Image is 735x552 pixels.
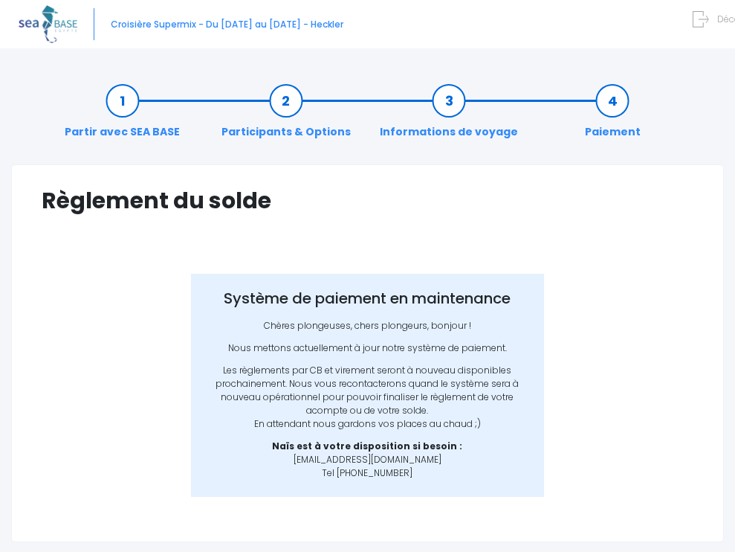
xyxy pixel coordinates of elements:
b: Naïs est à votre disposition si besoin : [272,440,462,452]
a: Informations de voyage [372,93,525,140]
h3: Système de paiement en maintenance [199,282,536,315]
p: Nous mettons actuellement à jour notre système de paiement. [199,341,536,355]
p: [EMAIL_ADDRESS][DOMAIN_NAME] Tel [PHONE_NUMBER] [199,440,536,480]
p: Chères plongeuses, chers plongeurs, bonjour ! [199,319,536,333]
a: Paiement [577,93,648,140]
a: Partir avec SEA BASE [57,93,187,140]
h1: Règlement du solde [42,187,693,214]
span: Croisière Supermix - Du [DATE] au [DATE] - Heckler [111,18,343,31]
p: Les règlements par CB et virement seront à nouveau disponibles prochainement. Nous vous recontact... [199,364,536,431]
a: Participants & Options [214,93,358,140]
